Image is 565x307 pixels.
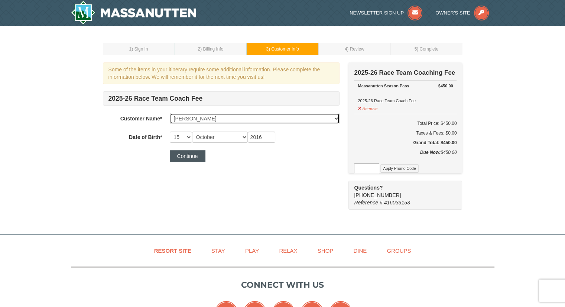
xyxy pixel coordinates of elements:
[248,132,275,143] input: YYYY
[354,139,457,146] h5: Grand Total: $450.00
[377,242,420,259] a: Groups
[358,103,378,112] button: Remove
[435,10,489,16] a: Owner's Site
[354,69,455,76] strong: 2025-26 Race Team Coaching Fee
[354,185,383,191] strong: Questions?
[129,134,162,140] strong: Date of Birth*
[358,82,453,90] div: Massanutten Season Pass
[129,46,148,52] small: 1
[438,84,453,88] del: $450.00
[71,279,494,291] p: Connect with us
[269,46,299,52] span: ) Customer Info
[71,1,197,25] img: Massanutten Resort Logo
[415,46,439,52] small: 5
[344,242,376,259] a: Dine
[358,82,453,104] div: 2025-26 Race Team Coach Fee
[308,242,343,259] a: Shop
[354,149,457,164] div: $450.00
[350,10,422,16] a: Newsletter Sign Up
[420,150,441,155] strong: Due Now:
[131,46,148,52] span: ) Sign In
[354,184,449,198] span: [PHONE_NUMBER]
[103,91,340,106] h4: 2025-26 Race Team Coach Fee
[384,200,410,206] span: 416033153
[266,46,299,52] small: 3
[435,10,470,16] span: Owner's Site
[354,129,457,137] div: Taxes & Fees: $0.00
[417,46,438,52] span: ) Complete
[202,242,234,259] a: Stay
[71,1,197,25] a: Massanutten Resort
[350,10,404,16] span: Newsletter Sign Up
[198,46,224,52] small: 2
[380,164,418,172] button: Apply Promo Code
[120,116,162,122] strong: Customer Name*
[236,242,268,259] a: Play
[345,46,364,52] small: 4
[347,46,364,52] span: ) Review
[354,200,382,206] span: Reference #
[354,120,457,127] h6: Total Price: $450.00
[200,46,223,52] span: ) Billing Info
[170,150,205,162] button: Continue
[270,242,306,259] a: Relax
[145,242,201,259] a: Resort Site
[103,62,340,84] div: Some of the items in your itinerary require some additional information. Please complete the info...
